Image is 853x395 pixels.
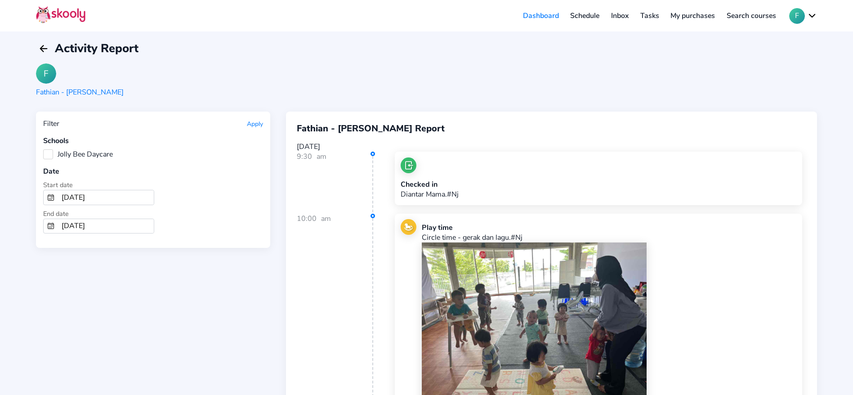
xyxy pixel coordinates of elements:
a: Dashboard [517,9,565,23]
input: To Date [58,219,154,233]
div: Checked in [401,180,459,189]
a: Search courses [721,9,782,23]
div: 9:30 [297,152,373,212]
div: F [36,63,56,84]
img: Skooly [36,6,85,23]
p: Circle time - gerak dan lagu.#Nj [422,233,796,242]
img: checkin.jpg [401,157,416,173]
div: Filter [43,119,59,129]
ion-icon: calendar outline [47,222,54,229]
a: Tasks [634,9,665,23]
div: [DATE] [297,142,806,152]
button: arrow back outline [36,41,51,56]
div: Play time [422,223,796,233]
p: Diantar Mama.#Nj [401,189,459,199]
button: Fchevron down outline [789,8,817,24]
label: Jolly Bee Daycare [43,149,113,159]
ion-icon: calendar outline [47,194,54,201]
button: calendar outline [44,219,58,233]
button: Apply [247,120,263,128]
span: End date [43,209,69,218]
div: Fathian - [PERSON_NAME] [36,87,124,97]
img: play.jpg [401,219,416,235]
span: Activity Report [55,40,138,56]
input: From Date [58,190,154,205]
span: Fathian - [PERSON_NAME] Report [297,122,445,135]
a: Schedule [565,9,606,23]
div: am [317,152,326,212]
a: Inbox [605,9,634,23]
a: My purchases [665,9,721,23]
div: Date [43,166,263,176]
div: Schools [43,136,263,146]
ion-icon: arrow back outline [38,43,49,54]
span: Start date [43,180,73,189]
button: calendar outline [44,190,58,205]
